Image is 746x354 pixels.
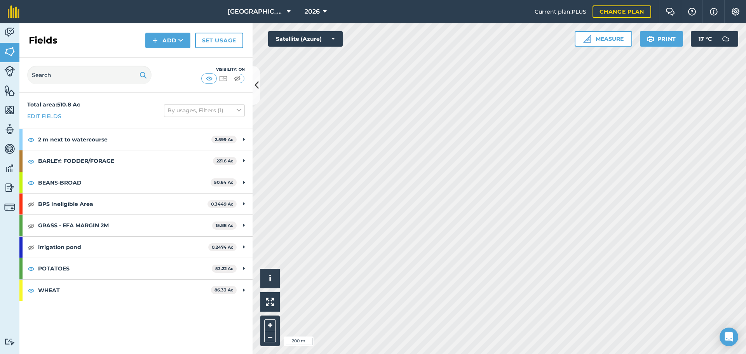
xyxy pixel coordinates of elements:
img: svg+xml;base64,PHN2ZyB4bWxucz0iaHR0cDovL3d3dy53My5vcmcvMjAwMC9zdmciIHdpZHRoPSIxOCIgaGVpZ2h0PSIyNC... [28,264,35,273]
img: svg+xml;base64,PD94bWwgdmVyc2lvbj0iMS4wIiBlbmNvZGluZz0idXRmLTgiPz4KPCEtLSBHZW5lcmF0b3I6IEFkb2JlIE... [4,66,15,77]
img: svg+xml;base64,PHN2ZyB4bWxucz0iaHR0cDovL3d3dy53My5vcmcvMjAwMC9zdmciIHdpZHRoPSIxOCIgaGVpZ2h0PSIyNC... [28,178,35,187]
img: svg+xml;base64,PHN2ZyB4bWxucz0iaHR0cDovL3d3dy53My5vcmcvMjAwMC9zdmciIHdpZHRoPSIxOCIgaGVpZ2h0PSIyNC... [28,286,35,295]
img: svg+xml;base64,PD94bWwgdmVyc2lvbj0iMS4wIiBlbmNvZGluZz0idXRmLTgiPz4KPCEtLSBHZW5lcmF0b3I6IEFkb2JlIE... [4,143,15,155]
button: By usages, Filters (1) [164,104,245,117]
div: BARLEY: FODDER/FORAGE221.6 Ac [19,150,253,171]
strong: Total area : 510.8 Ac [27,101,80,108]
strong: 2.599 Ac [215,137,234,142]
div: BPS Ineligible Area0.3449 Ac [19,194,253,214]
button: Measure [575,31,632,47]
img: Two speech bubbles overlapping with the left bubble in the forefront [666,8,675,16]
img: svg+xml;base64,PHN2ZyB4bWxucz0iaHR0cDovL3d3dy53My5vcmcvMjAwMC9zdmciIHdpZHRoPSI1MCIgaGVpZ2h0PSI0MC... [218,75,228,82]
a: Set usage [195,33,243,48]
button: Print [640,31,683,47]
strong: 0.3449 Ac [211,201,234,207]
strong: BPS Ineligible Area [38,194,207,214]
img: Ruler icon [583,35,591,43]
strong: BEANS-BROAD [38,172,211,193]
img: svg+xml;base64,PD94bWwgdmVyc2lvbj0iMS4wIiBlbmNvZGluZz0idXRmLTgiPz4KPCEtLSBHZW5lcmF0b3I6IEFkb2JlIE... [4,338,15,345]
div: 2 m next to watercourse2.599 Ac [19,129,253,150]
div: WHEAT86.33 Ac [19,280,253,301]
strong: WHEAT [38,280,211,301]
strong: POTATOES [38,258,212,279]
div: GRASS - EFA MARGIN 2M15.88 Ac [19,215,253,236]
button: 17 °C [691,31,738,47]
img: svg+xml;base64,PHN2ZyB4bWxucz0iaHR0cDovL3d3dy53My5vcmcvMjAwMC9zdmciIHdpZHRoPSI1NiIgaGVpZ2h0PSI2MC... [4,46,15,58]
strong: BARLEY: FODDER/FORAGE [38,150,213,171]
img: svg+xml;base64,PHN2ZyB4bWxucz0iaHR0cDovL3d3dy53My5vcmcvMjAwMC9zdmciIHdpZHRoPSIxOSIgaGVpZ2h0PSIyNC... [139,70,147,80]
input: Search [27,66,152,84]
img: Four arrows, one pointing top left, one top right, one bottom right and the last bottom left [266,298,274,306]
strong: 53.22 Ac [215,266,234,271]
img: svg+xml;base64,PD94bWwgdmVyc2lvbj0iMS4wIiBlbmNvZGluZz0idXRmLTgiPz4KPCEtLSBHZW5lcmF0b3I6IEFkb2JlIE... [718,31,734,47]
div: Visibility: On [201,66,245,73]
div: irrigation pond0.2474 Ac [19,237,253,258]
strong: 86.33 Ac [214,287,234,293]
div: Open Intercom Messenger [720,328,738,346]
img: svg+xml;base64,PHN2ZyB4bWxucz0iaHR0cDovL3d3dy53My5vcmcvMjAwMC9zdmciIHdpZHRoPSI1NiIgaGVpZ2h0PSI2MC... [4,85,15,96]
strong: 50.64 Ac [214,180,234,185]
div: BEANS-BROAD50.64 Ac [19,172,253,193]
button: + [264,319,276,331]
img: svg+xml;base64,PHN2ZyB4bWxucz0iaHR0cDovL3d3dy53My5vcmcvMjAwMC9zdmciIHdpZHRoPSI1NiIgaGVpZ2h0PSI2MC... [4,104,15,116]
strong: 15.88 Ac [216,223,234,228]
img: fieldmargin Logo [8,5,19,18]
strong: irrigation pond [38,237,208,258]
strong: GRASS - EFA MARGIN 2M [38,215,212,236]
img: svg+xml;base64,PD94bWwgdmVyc2lvbj0iMS4wIiBlbmNvZGluZz0idXRmLTgiPz4KPCEtLSBHZW5lcmF0b3I6IEFkb2JlIE... [4,202,15,213]
img: svg+xml;base64,PHN2ZyB4bWxucz0iaHR0cDovL3d3dy53My5vcmcvMjAwMC9zdmciIHdpZHRoPSIxOCIgaGVpZ2h0PSIyNC... [28,135,35,144]
img: A cog icon [731,8,740,16]
img: svg+xml;base64,PHN2ZyB4bWxucz0iaHR0cDovL3d3dy53My5vcmcvMjAwMC9zdmciIHdpZHRoPSIxOCIgaGVpZ2h0PSIyNC... [28,157,35,166]
a: Edit fields [27,112,61,120]
img: svg+xml;base64,PD94bWwgdmVyc2lvbj0iMS4wIiBlbmNvZGluZz0idXRmLTgiPz4KPCEtLSBHZW5lcmF0b3I6IEFkb2JlIE... [4,182,15,194]
img: svg+xml;base64,PHN2ZyB4bWxucz0iaHR0cDovL3d3dy53My5vcmcvMjAwMC9zdmciIHdpZHRoPSIxOCIgaGVpZ2h0PSIyNC... [28,199,35,209]
button: Add [145,33,190,48]
img: svg+xml;base64,PHN2ZyB4bWxucz0iaHR0cDovL3d3dy53My5vcmcvMjAwMC9zdmciIHdpZHRoPSI1MCIgaGVpZ2h0PSI0MC... [204,75,214,82]
img: svg+xml;base64,PHN2ZyB4bWxucz0iaHR0cDovL3d3dy53My5vcmcvMjAwMC9zdmciIHdpZHRoPSIxNyIgaGVpZ2h0PSIxNy... [710,7,718,16]
img: svg+xml;base64,PHN2ZyB4bWxucz0iaHR0cDovL3d3dy53My5vcmcvMjAwMC9zdmciIHdpZHRoPSIxOCIgaGVpZ2h0PSIyNC... [28,242,35,252]
img: svg+xml;base64,PHN2ZyB4bWxucz0iaHR0cDovL3d3dy53My5vcmcvMjAwMC9zdmciIHdpZHRoPSI1MCIgaGVpZ2h0PSI0MC... [232,75,242,82]
strong: 2 m next to watercourse [38,129,211,150]
img: svg+xml;base64,PHN2ZyB4bWxucz0iaHR0cDovL3d3dy53My5vcmcvMjAwMC9zdmciIHdpZHRoPSIxOCIgaGVpZ2h0PSIyNC... [28,221,35,230]
img: svg+xml;base64,PHN2ZyB4bWxucz0iaHR0cDovL3d3dy53My5vcmcvMjAwMC9zdmciIHdpZHRoPSIxNCIgaGVpZ2h0PSIyNC... [152,36,158,45]
img: svg+xml;base64,PD94bWwgdmVyc2lvbj0iMS4wIiBlbmNvZGluZz0idXRmLTgiPz4KPCEtLSBHZW5lcmF0b3I6IEFkb2JlIE... [4,162,15,174]
button: – [264,331,276,342]
strong: 221.6 Ac [216,158,234,164]
img: A question mark icon [687,8,697,16]
img: svg+xml;base64,PD94bWwgdmVyc2lvbj0iMS4wIiBlbmNvZGluZz0idXRmLTgiPz4KPCEtLSBHZW5lcmF0b3I6IEFkb2JlIE... [4,124,15,135]
h2: Fields [29,34,58,47]
span: i [269,274,271,283]
span: Current plan : PLUS [535,7,586,16]
a: Change plan [593,5,651,18]
button: i [260,269,280,288]
span: 17 ° C [699,31,712,47]
span: [GEOGRAPHIC_DATA] [228,7,284,16]
img: svg+xml;base64,PD94bWwgdmVyc2lvbj0iMS4wIiBlbmNvZGluZz0idXRmLTgiPz4KPCEtLSBHZW5lcmF0b3I6IEFkb2JlIE... [4,26,15,38]
img: svg+xml;base64,PHN2ZyB4bWxucz0iaHR0cDovL3d3dy53My5vcmcvMjAwMC9zdmciIHdpZHRoPSIxOSIgaGVpZ2h0PSIyNC... [647,34,654,44]
span: 2026 [305,7,320,16]
strong: 0.2474 Ac [212,244,234,250]
button: Satellite (Azure) [268,31,343,47]
div: POTATOES53.22 Ac [19,258,253,279]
